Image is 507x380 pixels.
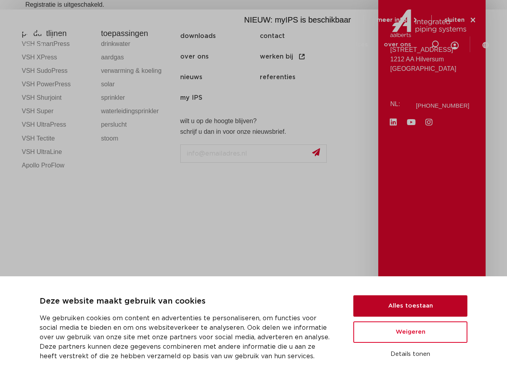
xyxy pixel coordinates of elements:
[312,148,320,156] img: send.svg
[236,29,277,60] a: toepassingen
[22,159,93,172] a: Apollo ProFlow
[377,17,419,24] a: meer info
[194,29,220,60] a: markten
[180,128,286,135] strong: schrijf u dan in voor onze nieuwsbrief.
[444,17,477,24] a: sluiten
[180,26,375,108] nav: Menu
[444,17,465,23] span: sluiten
[22,132,93,145] a: VSH Tectite
[416,103,469,108] a: [PHONE_NUMBER]
[101,91,172,104] a: sprinkler
[353,348,467,361] button: Details tonen
[353,321,467,343] button: Weigeren
[180,118,257,124] strong: wilt u op de hoogte blijven?
[22,91,93,104] a: VSH Shurjoint
[101,132,172,145] a: stoom
[293,29,327,60] a: downloads
[180,144,327,163] input: info@emailadres.nl
[353,295,467,317] button: Alles toestaan
[40,295,334,307] p: Deze website maakt gebruik van cookies
[101,118,172,131] a: perslucht
[22,64,93,78] a: VSH SudoPress
[40,313,334,361] p: We gebruiken cookies om content en advertenties te personaliseren, om functies voor social media ...
[384,29,411,60] a: over ons
[180,87,260,108] a: my IPS
[22,104,93,118] a: VSH Super
[101,104,172,118] a: waterleidingsprinkler
[147,29,411,60] nav: Menu
[377,17,407,23] span: meer info
[147,29,179,60] a: producten
[260,67,339,87] a: referenties
[244,15,351,24] span: NIEUW: myIPS is beschikbaar
[343,29,368,60] a: services
[180,67,260,87] a: nieuws
[22,145,93,159] a: VSH UltraLine
[101,64,172,78] a: verwarming & koeling
[390,99,403,109] p: NL:
[22,78,93,91] a: VSH PowerPress
[101,78,172,91] a: solar
[22,118,93,131] a: VSH UltraPress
